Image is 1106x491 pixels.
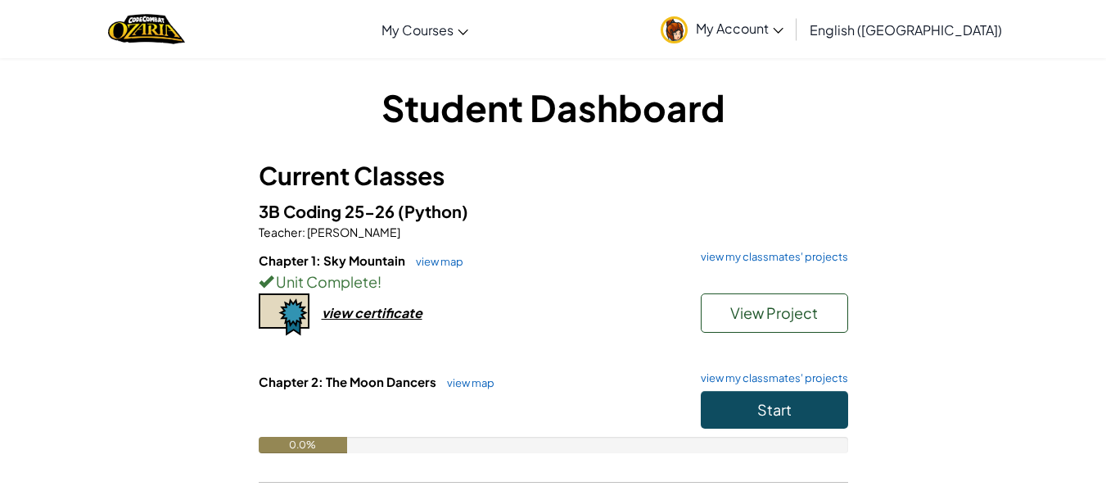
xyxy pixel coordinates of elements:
[259,293,309,336] img: certificate-icon.png
[259,157,848,194] h3: Current Classes
[398,201,468,221] span: (Python)
[373,7,476,52] a: My Courses
[661,16,688,43] img: avatar
[259,304,422,321] a: view certificate
[273,272,377,291] span: Unit Complete
[259,201,398,221] span: 3B Coding 25-26
[801,7,1010,52] a: English ([GEOGRAPHIC_DATA])
[305,225,400,239] span: [PERSON_NAME]
[730,303,818,322] span: View Project
[408,255,463,268] a: view map
[259,252,408,268] span: Chapter 1: Sky Mountain
[108,12,184,46] a: Ozaria by CodeCombat logo
[701,391,848,429] button: Start
[693,252,848,262] a: view my classmates' projects
[381,21,454,39] span: My Courses
[322,304,422,321] div: view certificate
[810,21,1002,39] span: English ([GEOGRAPHIC_DATA])
[439,376,494,389] a: view map
[701,293,848,333] button: View Project
[757,400,792,419] span: Start
[108,12,184,46] img: Home
[652,3,792,55] a: My Account
[259,374,439,389] span: Chapter 2: The Moon Dancers
[377,272,381,291] span: !
[693,373,848,384] a: view my classmates' projects
[259,437,347,453] div: 0.0%
[259,225,302,239] span: Teacher
[696,20,783,37] span: My Account
[302,225,305,239] span: :
[259,82,848,133] h1: Student Dashboard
